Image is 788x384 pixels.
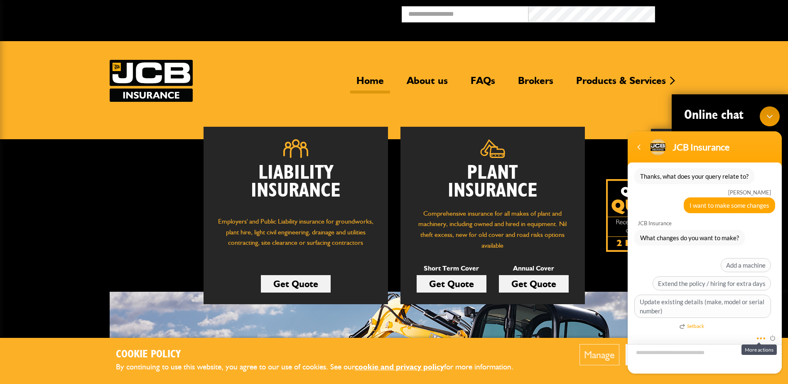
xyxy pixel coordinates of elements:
[606,179,679,252] img: Quick Quote
[579,344,619,365] button: Manage
[261,275,331,293] a: Get Quote
[606,179,679,252] a: Get your insurance quote isn just 2-minutes
[116,361,527,374] p: By continuing to use this website, you agree to our use of cookies. See our for more information.
[413,164,572,200] h2: Plant Insurance
[417,275,486,293] a: Get Quote
[216,216,376,256] p: Employers' and Public Liability insurance for groundworks, plant hire, light civil engineering, d...
[110,60,193,102] a: JCB Insurance Services
[624,102,786,378] iframe: SalesIQ Chatwindow
[110,60,193,102] img: JCB Insurance Services logo
[655,6,782,19] button: Broker Login
[350,74,390,94] a: Home
[499,275,569,293] a: Get Quote
[116,348,527,361] h2: Cookie Policy
[512,74,560,94] a: Brokers
[499,263,569,274] p: Annual Cover
[417,263,486,274] p: Short Term Cover
[464,74,501,94] a: FAQs
[355,362,444,372] a: cookie and privacy policy
[570,74,672,94] a: Products & Services
[413,208,572,251] p: Comprehensive insurance for all makes of plant and machinery, including owned and hired in equipm...
[400,74,454,94] a: About us
[216,164,376,208] h2: Liability Insurance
